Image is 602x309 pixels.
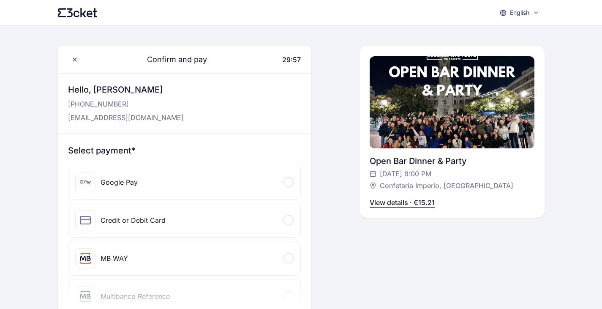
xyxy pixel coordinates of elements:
span: Confirm and pay [137,54,207,66]
div: Credit or Debit Card [101,215,166,225]
div: MB WAY [101,253,128,263]
div: Multibanco Reference [101,291,170,301]
span: [DATE] 8:00 PM [380,169,431,179]
p: [EMAIL_ADDRESS][DOMAIN_NAME] [68,112,184,123]
p: View details · €15.21 [370,197,435,208]
p: [PHONE_NUMBER] [68,99,184,109]
div: Google Pay [101,177,138,187]
p: English [510,8,529,17]
span: Confetaria Imperio, [GEOGRAPHIC_DATA] [380,180,513,191]
h3: Hello, [PERSON_NAME] [68,84,184,96]
span: 29:57 [282,55,301,64]
div: Open Bar Dinner & Party [370,155,534,167]
h3: Select payment* [68,145,301,156]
